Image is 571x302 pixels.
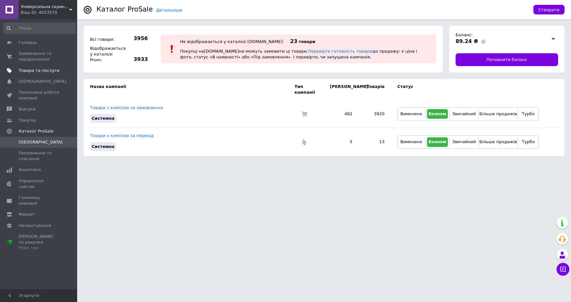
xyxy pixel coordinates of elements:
[539,7,559,12] span: Створити
[480,109,516,119] button: Більше продажів
[96,6,153,13] div: Каталог ProSale
[456,38,478,44] span: 89.24 ₴
[19,79,66,84] span: [DEMOGRAPHIC_DATA]
[19,117,36,123] span: Покупці
[19,51,59,62] span: Замовлення та повідомлення
[456,53,558,66] a: Поповнити баланс
[520,109,537,119] button: Турбо
[19,40,37,46] span: Головна
[480,137,516,147] button: Більше продажів
[90,105,163,110] a: Товари з комісією за замовлення
[359,100,391,128] td: 3920
[21,10,77,15] div: Ваш ID: 4023570
[557,263,569,276] button: Чат з покупцем
[429,111,446,116] span: Економ
[520,137,537,147] button: Турбо
[400,111,422,116] span: Вимкнено
[452,139,476,144] span: Звичайний
[427,109,448,119] button: Економ
[19,245,59,251] div: Prom топ
[19,223,51,229] span: Налаштування
[451,137,477,147] button: Звичайний
[427,137,448,147] button: Економ
[19,234,59,251] span: [PERSON_NAME] та рахунки
[533,5,565,14] button: Створити
[301,111,307,117] img: Комісія за замовлення
[323,128,359,156] td: 5
[479,139,517,144] span: Більше продажів
[479,111,517,116] span: Більше продажів
[299,39,315,44] span: товари
[19,128,53,134] span: Каталог ProSale
[92,116,114,121] span: Системна
[522,139,535,144] span: Турбо
[295,79,323,100] td: Тип кампанії
[3,22,76,34] input: Пошук
[391,79,539,100] td: Статус
[90,133,154,138] a: Товари з комісією за перехід
[399,137,423,147] button: Вимкнено
[290,38,297,44] span: 23
[88,44,124,65] div: Відображається у каталозі Prom:
[486,57,527,63] span: Поповнити баланс
[19,195,59,206] span: Гаманець компанії
[19,167,41,173] span: Аналітика
[19,139,63,145] span: [GEOGRAPHIC_DATA]
[323,100,359,128] td: 482
[323,79,359,100] td: [PERSON_NAME]
[125,56,148,63] span: 3933
[19,90,59,101] span: Показники роботи компанії
[19,211,35,217] span: Маркет
[429,139,446,144] span: Економ
[180,39,284,44] div: Не відображається у каталозі [DOMAIN_NAME]:
[180,49,417,59] span: Покупці на [DOMAIN_NAME] не можуть замовити ці товари. до продажу: є ціна і фото, статус «В наявн...
[452,111,476,116] span: Звичайний
[308,49,373,54] a: Перевірте готовність товарів
[19,68,59,73] span: Товари та послуги
[19,178,59,190] span: Управління сайтом
[19,150,59,162] span: Поповнення та списання
[88,35,124,44] div: Всі товари:
[156,8,182,13] a: Детальніше
[399,109,423,119] button: Вимкнено
[19,106,35,112] span: Відгуки
[522,111,535,116] span: Турбо
[359,79,391,100] td: Товарів
[400,139,422,144] span: Вимкнено
[359,128,391,156] td: 13
[125,35,148,42] span: 3956
[451,109,477,119] button: Звичайний
[456,32,473,37] span: Баланс:
[167,44,177,54] img: :exclamation:
[301,139,307,145] img: Комісія за перехід
[21,4,69,10] span: Універсальна скринька
[84,79,295,100] td: Назва кампанії
[92,144,114,149] span: Системна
